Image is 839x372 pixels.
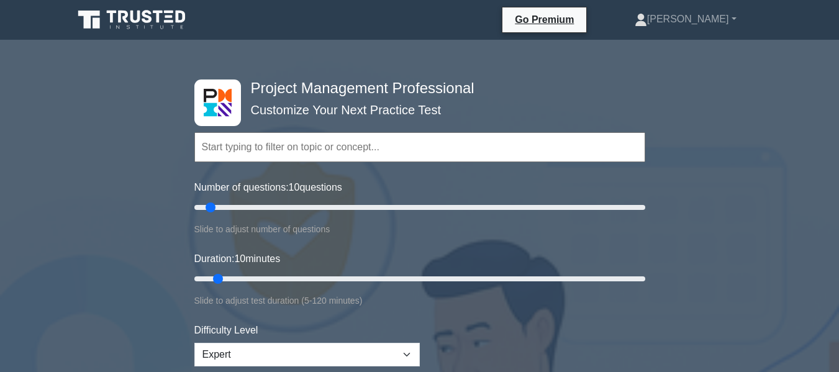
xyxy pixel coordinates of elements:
a: [PERSON_NAME] [605,7,766,32]
input: Start typing to filter on topic or concept... [194,132,645,162]
span: 10 [289,182,300,193]
div: Slide to adjust number of questions [194,222,645,237]
label: Duration: minutes [194,252,281,266]
h4: Project Management Professional [246,79,584,98]
label: Difficulty Level [194,323,258,338]
span: 10 [234,253,245,264]
a: Go Premium [507,12,581,27]
label: Number of questions: questions [194,180,342,195]
div: Slide to adjust test duration (5-120 minutes) [194,293,645,308]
